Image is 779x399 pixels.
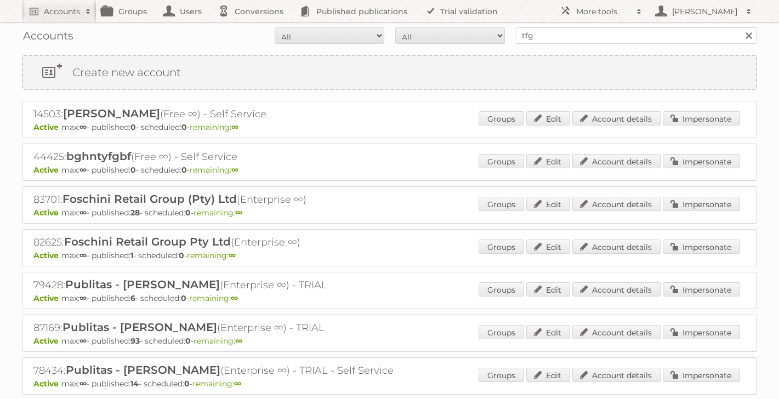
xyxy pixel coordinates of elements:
p: max: - published: - scheduled: - [33,122,746,132]
span: remaining: [190,122,238,132]
h2: More tools [576,6,631,17]
a: Account details [572,368,661,382]
h2: 14503: (Free ∞) - Self Service [33,107,417,121]
span: Foschini Retail Group Pty Ltd [64,235,231,248]
span: remaining: [194,336,242,346]
span: Publitas - [PERSON_NAME] [62,321,217,334]
p: max: - published: - scheduled: - [33,336,746,346]
a: Create new account [23,56,756,89]
span: Active [33,165,61,175]
a: Account details [572,111,661,126]
p: max: - published: - scheduled: - [33,208,746,218]
strong: ∞ [235,208,242,218]
h2: Accounts [44,6,80,17]
a: Groups [479,368,524,382]
p: max: - published: - scheduled: - [33,293,746,303]
span: Active [33,208,61,218]
span: remaining: [194,208,242,218]
strong: 0 [130,165,136,175]
a: Edit [526,368,570,382]
strong: 0 [181,293,186,303]
a: Edit [526,154,570,168]
a: Account details [572,240,661,254]
a: Impersonate [663,154,740,168]
a: Impersonate [663,325,740,339]
strong: 1 [130,250,133,260]
strong: ∞ [79,336,87,346]
strong: ∞ [235,336,242,346]
a: Edit [526,197,570,211]
a: Edit [526,240,570,254]
strong: ∞ [231,293,238,303]
strong: 0 [179,250,184,260]
span: Active [33,336,61,346]
a: Edit [526,282,570,297]
a: Account details [572,282,661,297]
p: max: - published: - scheduled: - [33,379,746,389]
strong: 0 [184,379,190,389]
span: remaining: [190,165,238,175]
h2: 87169: (Enterprise ∞) - TRIAL [33,321,417,335]
strong: ∞ [234,379,241,389]
h2: 79428: (Enterprise ∞) - TRIAL [33,278,417,292]
span: Publitas - [PERSON_NAME] [65,278,220,291]
span: Active [33,379,61,389]
h2: [PERSON_NAME] [669,6,741,17]
a: Edit [526,325,570,339]
strong: 93 [130,336,140,346]
strong: ∞ [231,122,238,132]
strong: 0 [185,336,191,346]
p: max: - published: - scheduled: - [33,250,746,260]
a: Account details [572,325,661,339]
h2: 78434: (Enterprise ∞) - TRIAL - Self Service [33,363,417,378]
strong: ∞ [79,122,87,132]
span: remaining: [192,379,241,389]
span: [PERSON_NAME] [63,107,160,120]
span: Publitas - [PERSON_NAME] [66,363,220,377]
span: Active [33,293,61,303]
a: Groups [479,282,524,297]
span: remaining: [187,250,236,260]
h2: 83701: (Enterprise ∞) [33,192,417,207]
strong: ∞ [79,379,87,389]
a: Impersonate [663,368,740,382]
h2: 82625: (Enterprise ∞) [33,235,417,249]
p: max: - published: - scheduled: - [33,165,746,175]
strong: ∞ [79,165,87,175]
a: Groups [479,240,524,254]
a: Account details [572,154,661,168]
a: Impersonate [663,240,740,254]
strong: ∞ [79,293,87,303]
strong: ∞ [79,208,87,218]
span: Active [33,122,61,132]
a: Groups [479,111,524,126]
a: Groups [479,325,524,339]
strong: 0 [181,165,187,175]
strong: ∞ [231,165,238,175]
a: Edit [526,111,570,126]
a: Account details [572,197,661,211]
strong: 0 [181,122,187,132]
h2: 44425: (Free ∞) - Self Service [33,150,417,164]
a: Impersonate [663,282,740,297]
strong: ∞ [229,250,236,260]
strong: 28 [130,208,140,218]
strong: 14 [130,379,139,389]
strong: 0 [185,208,191,218]
span: Foschini Retail Group (Pty) Ltd [62,192,237,206]
strong: 0 [130,122,136,132]
a: Impersonate [663,197,740,211]
a: Impersonate [663,111,740,126]
span: bghntyfgbf [66,150,131,163]
strong: 6 [130,293,135,303]
strong: ∞ [79,250,87,260]
span: Active [33,250,61,260]
a: Groups [479,154,524,168]
a: Groups [479,197,524,211]
span: remaining: [189,293,238,303]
